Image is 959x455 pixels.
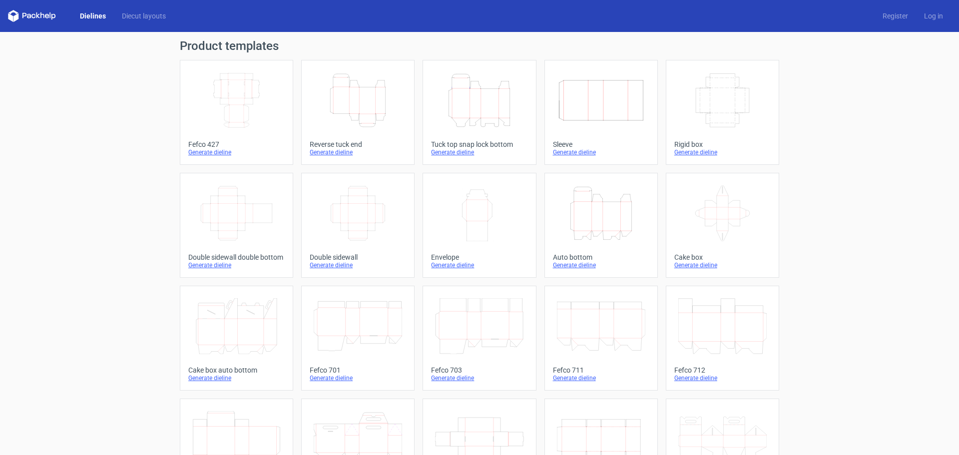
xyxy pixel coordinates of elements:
[431,366,527,374] div: Fefco 703
[310,366,406,374] div: Fefco 701
[188,261,285,269] div: Generate dieline
[674,140,771,148] div: Rigid box
[674,366,771,374] div: Fefco 712
[431,148,527,156] div: Generate dieline
[431,374,527,382] div: Generate dieline
[188,140,285,148] div: Fefco 427
[553,374,649,382] div: Generate dieline
[188,148,285,156] div: Generate dieline
[180,60,293,165] a: Fefco 427Generate dieline
[310,140,406,148] div: Reverse tuck end
[72,11,114,21] a: Dielines
[301,286,415,391] a: Fefco 701Generate dieline
[310,374,406,382] div: Generate dieline
[674,374,771,382] div: Generate dieline
[180,173,293,278] a: Double sidewall double bottomGenerate dieline
[310,261,406,269] div: Generate dieline
[188,374,285,382] div: Generate dieline
[180,286,293,391] a: Cake box auto bottomGenerate dieline
[674,261,771,269] div: Generate dieline
[310,253,406,261] div: Double sidewall
[544,60,658,165] a: SleeveGenerate dieline
[674,148,771,156] div: Generate dieline
[674,253,771,261] div: Cake box
[423,60,536,165] a: Tuck top snap lock bottomGenerate dieline
[666,173,779,278] a: Cake boxGenerate dieline
[666,286,779,391] a: Fefco 712Generate dieline
[553,261,649,269] div: Generate dieline
[553,148,649,156] div: Generate dieline
[114,11,174,21] a: Diecut layouts
[423,286,536,391] a: Fefco 703Generate dieline
[188,366,285,374] div: Cake box auto bottom
[431,261,527,269] div: Generate dieline
[188,253,285,261] div: Double sidewall double bottom
[553,253,649,261] div: Auto bottom
[310,148,406,156] div: Generate dieline
[666,60,779,165] a: Rigid boxGenerate dieline
[553,366,649,374] div: Fefco 711
[875,11,916,21] a: Register
[431,253,527,261] div: Envelope
[301,60,415,165] a: Reverse tuck endGenerate dieline
[544,286,658,391] a: Fefco 711Generate dieline
[423,173,536,278] a: EnvelopeGenerate dieline
[431,140,527,148] div: Tuck top snap lock bottom
[301,173,415,278] a: Double sidewallGenerate dieline
[544,173,658,278] a: Auto bottomGenerate dieline
[916,11,951,21] a: Log in
[553,140,649,148] div: Sleeve
[180,40,779,52] h1: Product templates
